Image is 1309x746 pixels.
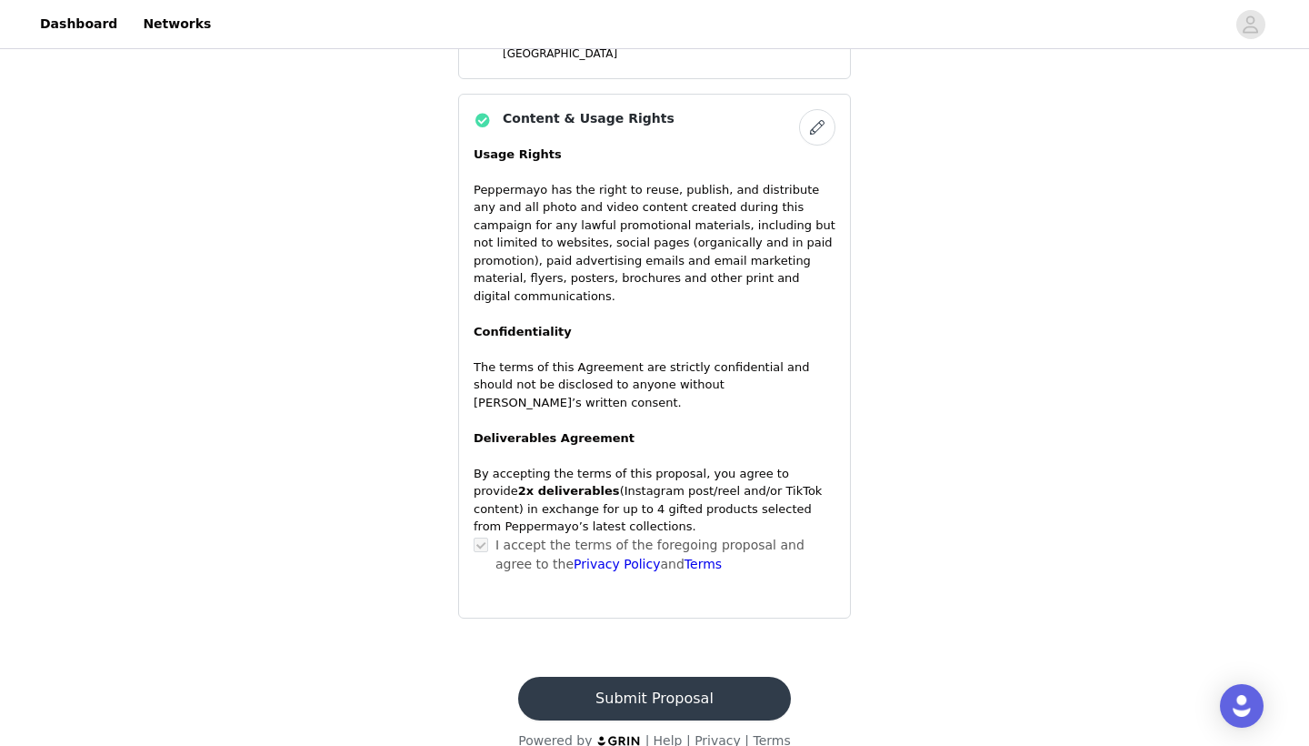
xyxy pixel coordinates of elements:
div: avatar [1242,10,1259,39]
p: Peppermayo has the right to reuse, publish, and distribute any and all photo and video content cr... [474,146,835,412]
div: Open Intercom Messenger [1220,684,1264,728]
strong: Confidentiality [474,325,572,338]
a: Dashboard [29,4,128,45]
strong: 2x deliverables [518,484,620,498]
p: [GEOGRAPHIC_DATA] [503,45,835,62]
div: Content & Usage Rights [458,94,851,619]
strong: Deliverables Agreement [474,431,635,445]
a: Privacy Policy [574,557,660,571]
strong: Usage Rights [474,147,562,161]
p: By accepting the terms of this proposal, you agree to provide (Instagram post/reel and/or TikTok ... [474,465,835,536]
p: I accept the terms of the foregoing proposal and agree to the and [495,536,835,574]
a: Networks [132,4,222,45]
h4: Content & Usage Rights [503,109,674,128]
a: Terms [684,557,722,571]
button: Submit Proposal [518,677,790,721]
